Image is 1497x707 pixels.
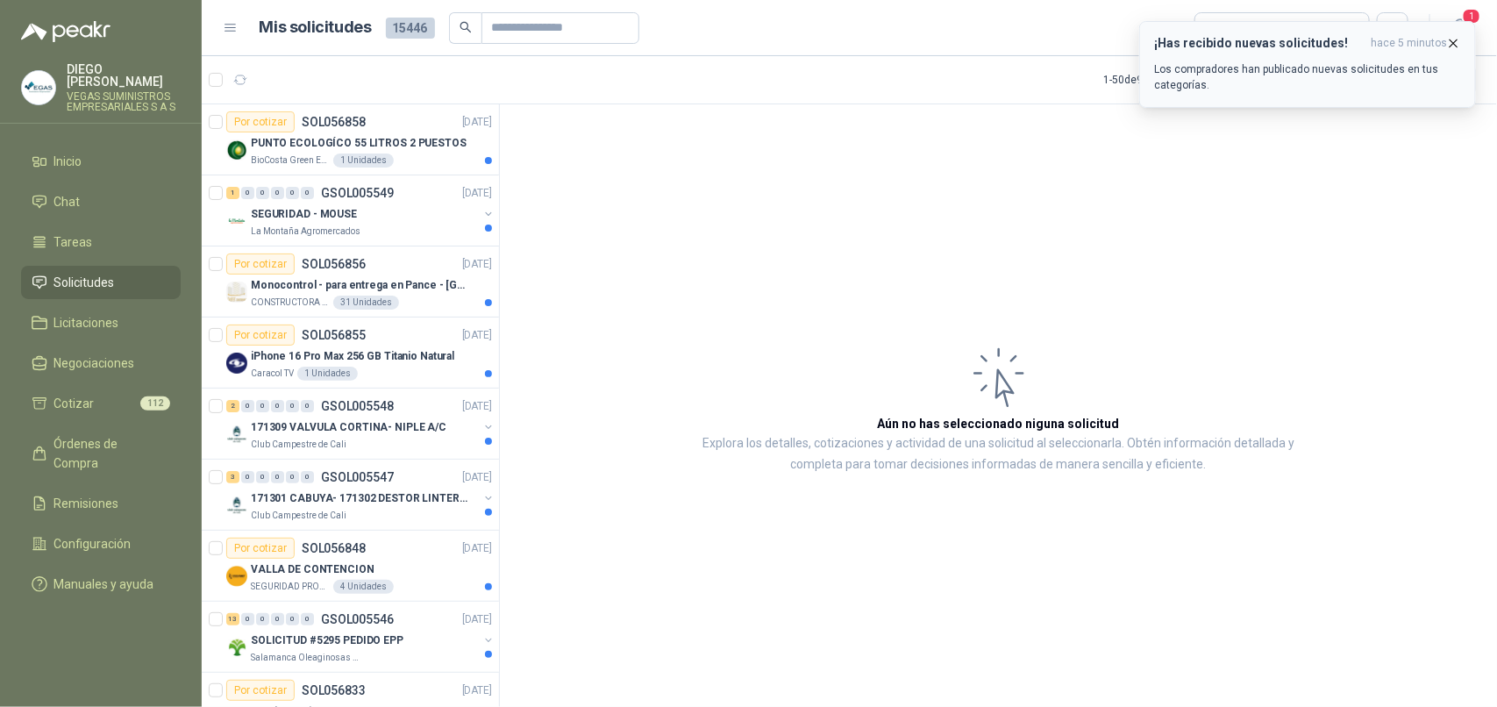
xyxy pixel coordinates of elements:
[321,613,394,625] p: GSOL005546
[286,471,299,483] div: 0
[286,613,299,625] div: 0
[462,398,492,415] p: [DATE]
[256,400,269,412] div: 0
[1444,12,1476,44] button: 1
[226,613,239,625] div: 13
[1154,61,1461,93] p: Los compradores han publicado nuevas solicitudes en tus categorías.
[226,637,247,658] img: Company Logo
[202,531,499,602] a: Por cotizarSOL056848[DATE] Company LogoVALLA DE CONTENCIONSEGURIDAD PROVISER LTDA4 Unidades
[226,495,247,516] img: Company Logo
[226,396,495,452] a: 2 0 0 0 0 0 GSOL005548[DATE] Company Logo171309 VALVULA CORTINA- NIPLE A/CClub Campestre de Cali
[241,471,254,483] div: 0
[21,266,181,299] a: Solicitudes
[302,542,366,554] p: SOL056848
[251,580,330,594] p: SEGURIDAD PROVISER LTDA
[226,609,495,665] a: 13 0 0 0 0 0 GSOL005546[DATE] Company LogoSOLICITUD #5295 PEDIDO EPPSalamanca Oleaginosas SAS
[251,419,446,436] p: 171309 VALVULA CORTINA- NIPLE A/C
[256,187,269,199] div: 0
[226,680,295,701] div: Por cotizar
[226,353,247,374] img: Company Logo
[462,185,492,202] p: [DATE]
[202,104,499,175] a: Por cotizarSOL056858[DATE] Company LogoPUNTO ECOLOGÍCO 55 LITROS 2 PUESTOSBioCosta Green Energy S...
[226,211,247,232] img: Company Logo
[226,111,295,132] div: Por cotizar
[251,438,346,452] p: Club Campestre de Cali
[301,400,314,412] div: 0
[67,63,181,88] p: DIEGO [PERSON_NAME]
[54,152,82,171] span: Inicio
[462,540,492,557] p: [DATE]
[333,296,399,310] div: 31 Unidades
[301,187,314,199] div: 0
[462,256,492,273] p: [DATE]
[1103,66,1217,94] div: 1 - 50 de 9326
[1139,21,1476,108] button: ¡Has recibido nuevas solicitudes!hace 5 minutos Los compradores han publicado nuevas solicitudes ...
[286,400,299,412] div: 0
[241,187,254,199] div: 0
[251,206,357,223] p: SEGURIDAD - MOUSE
[54,434,164,473] span: Órdenes de Compra
[226,282,247,303] img: Company Logo
[202,318,499,389] a: Por cotizarSOL056855[DATE] Company LogoiPhone 16 Pro Max 256 GB Titanio NaturalCaracol TV1 Unidades
[256,613,269,625] div: 0
[21,306,181,339] a: Licitaciones
[321,187,394,199] p: GSOL005549
[251,367,294,381] p: Caracol TV
[271,471,284,483] div: 0
[226,139,247,161] img: Company Logo
[21,145,181,178] a: Inicio
[226,566,247,587] img: Company Logo
[462,611,492,628] p: [DATE]
[54,494,119,513] span: Remisiones
[321,471,394,483] p: GSOL005547
[54,534,132,553] span: Configuración
[67,91,181,112] p: VEGAS SUMINISTROS EMPRESARIALES S A S
[251,632,403,649] p: SOLICITUD #5295 PEDIDO EPP
[251,509,346,523] p: Club Campestre de Cali
[386,18,435,39] span: 15446
[226,254,295,275] div: Por cotizar
[1371,36,1447,51] span: hace 5 minutos
[54,273,115,292] span: Solicitudes
[286,187,299,199] div: 0
[21,527,181,561] a: Configuración
[21,185,181,218] a: Chat
[21,427,181,480] a: Órdenes de Compra
[1206,18,1243,38] div: Todas
[1462,8,1481,25] span: 1
[302,116,366,128] p: SOL056858
[140,396,170,411] span: 112
[202,246,499,318] a: Por cotizarSOL056856[DATE] Company LogoMonocontrol - para entrega en Pance - [GEOGRAPHIC_DATA]CON...
[251,561,374,578] p: VALLA DE CONTENCION
[271,187,284,199] div: 0
[251,651,361,665] p: Salamanca Oleaginosas SAS
[22,71,55,104] img: Company Logo
[251,277,469,294] p: Monocontrol - para entrega en Pance - [GEOGRAPHIC_DATA]
[462,327,492,344] p: [DATE]
[251,225,360,239] p: La Montaña Agromercados
[226,467,495,523] a: 3 0 0 0 0 0 GSOL005547[DATE] Company Logo171301 CABUYA- 171302 DESTOR LINTER- 171305 PINZAClub Ca...
[301,613,314,625] div: 0
[333,154,394,168] div: 1 Unidades
[462,469,492,486] p: [DATE]
[251,296,330,310] p: CONSTRUCTORA GRUPO FIP
[460,21,472,33] span: search
[21,21,110,42] img: Logo peakr
[241,613,254,625] div: 0
[226,187,239,199] div: 1
[226,538,295,559] div: Por cotizar
[251,154,330,168] p: BioCosta Green Energy S.A.S
[302,329,366,341] p: SOL056855
[54,575,154,594] span: Manuales y ayuda
[226,325,295,346] div: Por cotizar
[462,114,492,131] p: [DATE]
[333,580,394,594] div: 4 Unidades
[21,225,181,259] a: Tareas
[878,414,1120,433] h3: Aún no has seleccionado niguna solicitud
[21,346,181,380] a: Negociaciones
[271,613,284,625] div: 0
[226,400,239,412] div: 2
[260,15,372,40] h1: Mis solicitudes
[302,684,366,696] p: SOL056833
[256,471,269,483] div: 0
